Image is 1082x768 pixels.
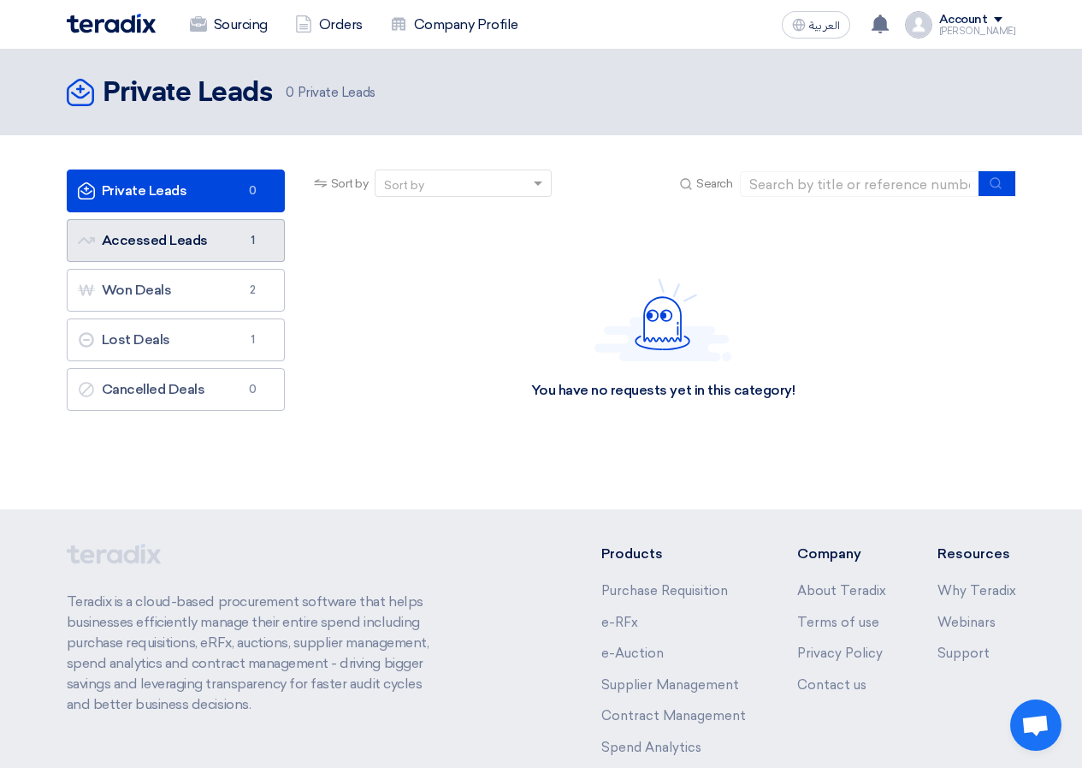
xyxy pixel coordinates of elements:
span: Search [696,175,732,193]
a: Privacy Policy [797,646,883,661]
a: Accessed Leads1 [67,219,285,262]
a: Support [937,646,990,661]
div: Account [939,13,988,27]
a: Lost Deals1 [67,319,285,361]
p: Teradix is a cloud-based procurement software that helps businesses efficiently manage their enti... [67,592,446,715]
div: You have no requests yet in this category! [531,382,795,400]
div: Sort by [384,176,424,194]
a: Contract Management [601,708,746,723]
a: Webinars [937,615,996,630]
li: Company [797,544,886,564]
span: العربية [809,20,840,32]
a: Why Teradix [937,583,1016,598]
a: Purchase Requisition [601,583,728,598]
img: profile_test.png [905,11,932,39]
span: 0 [243,381,263,398]
span: 1 [243,331,263,348]
h2: Private Leads [103,76,273,110]
a: Company Profile [376,6,532,44]
a: Orders [281,6,376,44]
a: Sourcing [176,6,281,44]
li: Products [601,544,746,564]
button: العربية [782,11,850,39]
a: e-RFx [601,615,638,630]
span: 1 [243,232,263,249]
img: Hello [594,278,731,361]
a: Contact us [797,677,866,693]
a: Open chat [1010,700,1061,751]
img: Teradix logo [67,14,156,33]
a: Won Deals2 [67,269,285,312]
a: Supplier Management [601,677,739,693]
a: About Teradix [797,583,886,598]
input: Search by title or reference number [740,171,979,197]
span: 2 [243,282,263,299]
a: Private Leads0 [67,170,285,212]
span: 0 [243,182,263,199]
a: e-Auction [601,646,664,661]
div: [PERSON_NAME] [939,27,1016,36]
a: Spend Analytics [601,740,701,755]
a: Cancelled Deals0 [67,368,285,411]
li: Resources [937,544,1016,564]
span: 0 [286,85,294,100]
a: Terms of use [797,615,879,630]
span: Sort by [331,175,369,193]
span: Private Leads [286,83,375,103]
